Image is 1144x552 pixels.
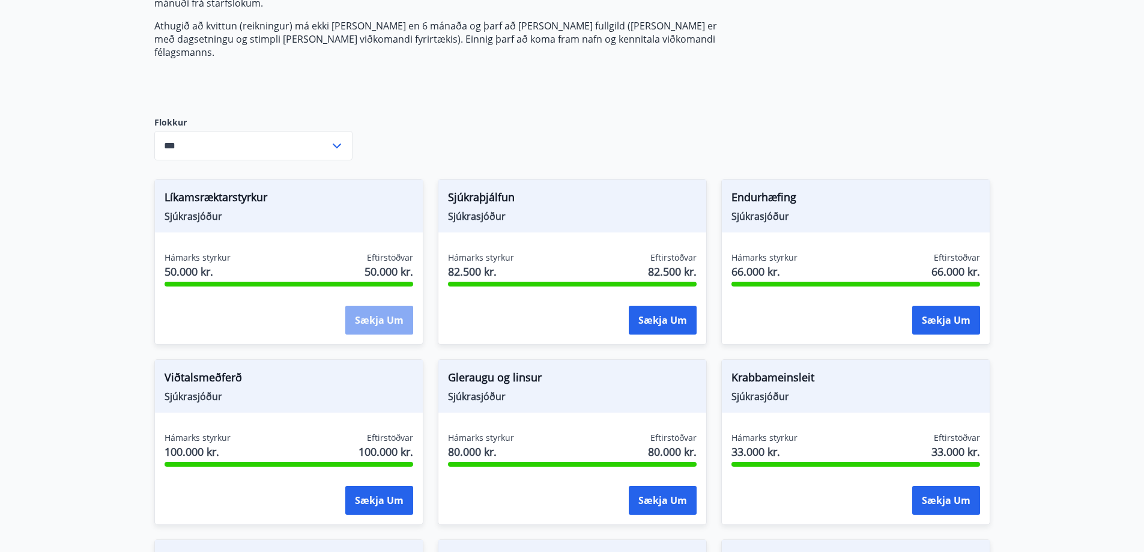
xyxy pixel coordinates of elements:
[731,264,797,279] span: 66.000 kr.
[165,264,231,279] span: 50.000 kr.
[648,444,697,459] span: 80.000 kr.
[648,264,697,279] span: 82.500 kr.
[359,444,413,459] span: 100.000 kr.
[912,306,980,335] button: Sækja um
[650,432,697,444] span: Eftirstöðvar
[629,486,697,515] button: Sækja um
[165,189,413,210] span: Líkamsræktarstyrkur
[912,486,980,515] button: Sækja um
[448,264,514,279] span: 82.500 kr.
[345,486,413,515] button: Sækja um
[367,252,413,264] span: Eftirstöðvar
[367,432,413,444] span: Eftirstöðvar
[448,369,697,390] span: Gleraugu og linsur
[731,444,797,459] span: 33.000 kr.
[165,210,413,223] span: Sjúkrasjóður
[934,432,980,444] span: Eftirstöðvar
[165,369,413,390] span: Viðtalsmeðferð
[165,252,231,264] span: Hámarks styrkur
[448,210,697,223] span: Sjúkrasjóður
[931,444,980,459] span: 33.000 kr.
[934,252,980,264] span: Eftirstöðvar
[731,390,980,403] span: Sjúkrasjóður
[629,306,697,335] button: Sækja um
[448,432,514,444] span: Hámarks styrkur
[731,252,797,264] span: Hámarks styrkur
[448,189,697,210] span: Sjúkraþjálfun
[165,390,413,403] span: Sjúkrasjóður
[154,117,353,129] label: Flokkur
[448,252,514,264] span: Hámarks styrkur
[165,444,231,459] span: 100.000 kr.
[731,210,980,223] span: Sjúkrasjóður
[165,432,231,444] span: Hámarks styrkur
[650,252,697,264] span: Eftirstöðvar
[731,369,980,390] span: Krabbameinsleit
[345,306,413,335] button: Sækja um
[731,189,980,210] span: Endurhæfing
[154,19,721,59] p: Athugið að kvittun (reikningur) má ekki [PERSON_NAME] en 6 mánaða og þarf að [PERSON_NAME] fullgi...
[365,264,413,279] span: 50.000 kr.
[931,264,980,279] span: 66.000 kr.
[731,432,797,444] span: Hámarks styrkur
[448,390,697,403] span: Sjúkrasjóður
[448,444,514,459] span: 80.000 kr.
